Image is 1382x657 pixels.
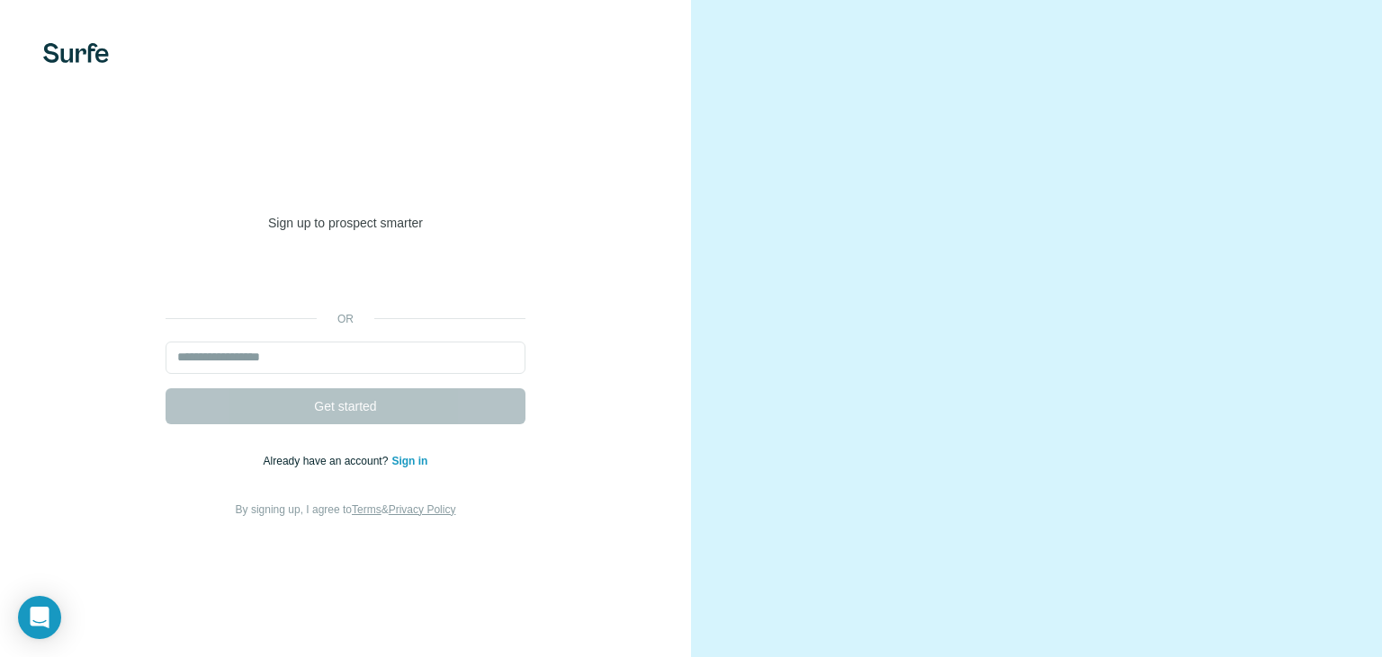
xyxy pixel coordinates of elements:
[18,596,61,639] div: Open Intercom Messenger
[157,259,534,298] iframe: Sign in with Google Button
[264,455,392,467] span: Already have an account?
[166,138,525,210] h1: Welcome to [GEOGRAPHIC_DATA]
[236,503,456,516] span: By signing up, I agree to &
[389,503,456,516] a: Privacy Policy
[317,311,374,327] p: or
[43,43,109,63] img: Surfe's logo
[352,503,381,516] a: Terms
[166,259,525,298] div: Sign in with Google. Opens in new tab
[391,455,427,467] a: Sign in
[166,214,525,232] p: Sign up to prospect smarter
